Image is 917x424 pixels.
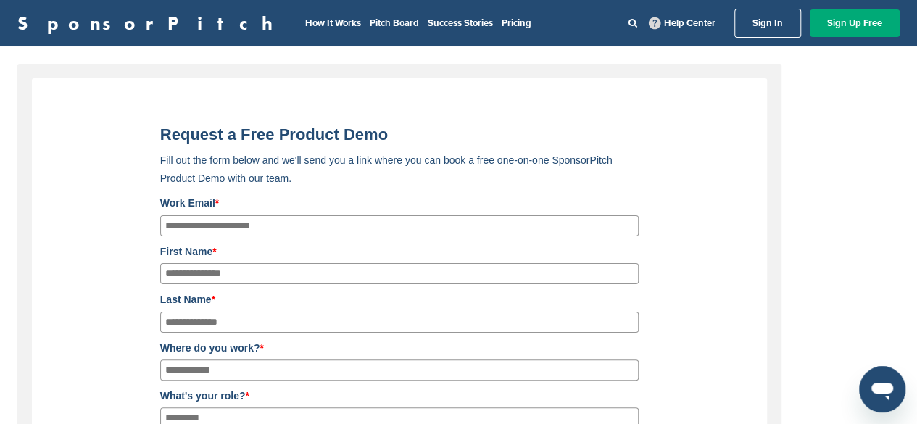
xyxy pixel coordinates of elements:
[160,244,639,259] label: First Name
[17,14,282,33] a: SponsorPitch
[160,340,639,356] label: Where do you work?
[734,9,801,38] a: Sign In
[859,366,905,412] iframe: Button to launch messaging window
[428,17,493,29] a: Success Stories
[160,151,639,188] p: Fill out the form below and we'll send you a link where you can book a free one-on-one SponsorPit...
[502,17,531,29] a: Pricing
[646,14,718,32] a: Help Center
[160,195,639,211] label: Work Email
[160,388,639,404] label: What's your role?
[305,17,361,29] a: How It Works
[370,17,419,29] a: Pitch Board
[810,9,900,37] a: Sign Up Free
[160,125,639,144] title: Request a Free Product Demo
[160,291,639,307] label: Last Name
